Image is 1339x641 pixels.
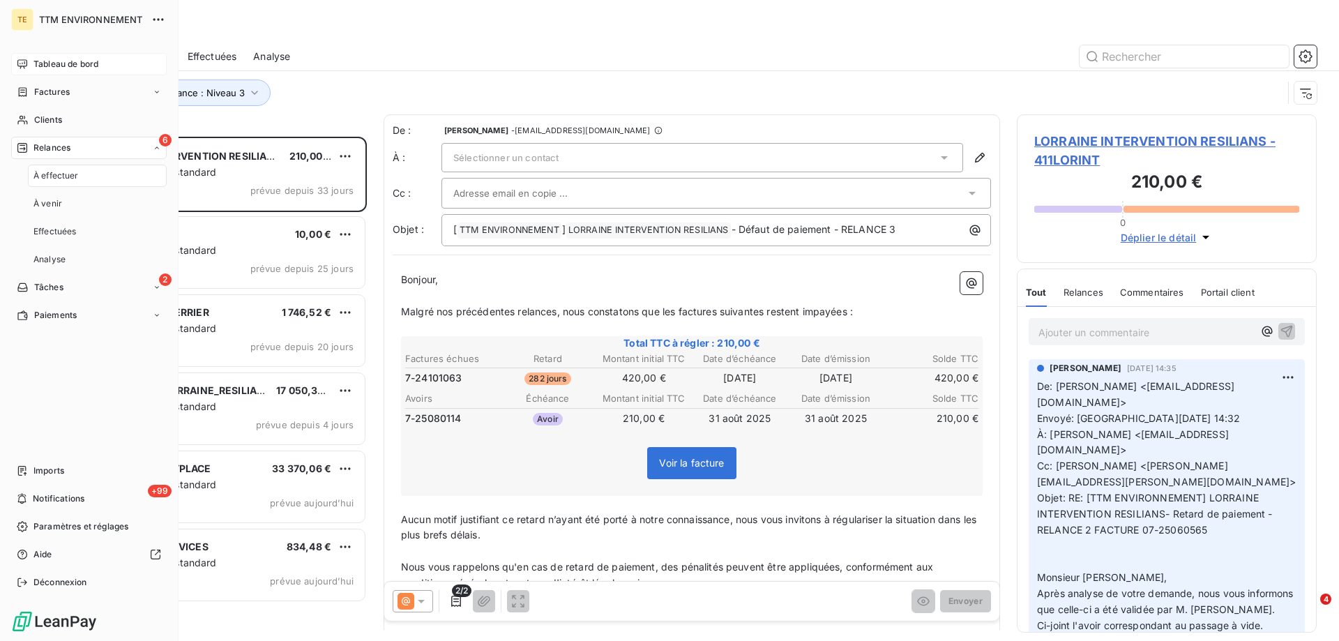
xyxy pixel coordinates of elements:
[501,391,596,406] th: Échéance
[34,86,70,98] span: Factures
[1034,169,1299,197] h3: 210,00 €
[272,462,331,474] span: 33 370,06 €
[693,391,787,406] th: Date d’échéance
[596,352,691,366] th: Montant initial TTC
[253,50,290,63] span: Analyse
[1037,492,1276,536] span: Objet: RE: [TTM ENVIRONNEMENT] LORRAINE INTERVENTION RESILIANS- Retard de paiement - RELANCE 2 FA...
[453,223,457,235] span: [
[884,411,979,426] td: 210,00 €
[250,341,354,352] span: prévue depuis 20 jours
[789,352,884,366] th: Date d’émission
[256,419,354,430] span: prévue depuis 4 jours
[693,411,787,426] td: 31 août 2025
[1050,362,1121,375] span: [PERSON_NAME]
[940,590,991,612] button: Envoyer
[884,352,979,366] th: Solde TTC
[457,223,561,239] span: TTM ENVIRONNEMENT
[1026,287,1047,298] span: Tout
[596,370,691,386] td: 420,00 €
[119,87,245,98] span: Niveau de relance : Niveau 3
[33,142,70,154] span: Relances
[1201,287,1255,298] span: Portail client
[33,197,62,210] span: À venir
[98,150,281,162] span: LORRAINE INTERVENTION RESILIANS
[884,370,979,386] td: 420,00 €
[11,8,33,31] div: TE
[693,370,787,386] td: [DATE]
[1120,287,1184,298] span: Commentaires
[393,223,424,235] span: Objet :
[1064,287,1103,298] span: Relances
[393,151,441,165] label: À :
[596,391,691,406] th: Montant initial TTC
[884,391,979,406] th: Solde TTC
[393,186,441,200] label: Cc :
[401,513,979,541] span: Aucun motif justifiant ce retard n’ayant été porté à notre connaissance, nous vous invitons à rég...
[33,576,87,589] span: Déconnexion
[1037,380,1234,408] span: De: [PERSON_NAME] <[EMAIL_ADDRESS][DOMAIN_NAME]>
[404,352,499,366] th: Factures échues
[276,384,333,396] span: 17 050,36 €
[33,58,98,70] span: Tableau de bord
[501,352,596,366] th: Retard
[789,391,884,406] th: Date d’émission
[1080,45,1289,68] input: Rechercher
[98,384,271,396] span: ASSISTANCE LORRAINE_RESILIANS
[393,123,441,137] span: De :
[693,352,787,366] th: Date d’échéance
[453,183,603,204] input: Adresse email en copie ...
[511,126,650,135] span: - [EMAIL_ADDRESS][DOMAIN_NAME]
[566,223,731,239] span: LORRAINE INTERVENTION RESILIANS
[39,14,143,25] span: TTM ENVIRONNEMENT
[33,465,64,477] span: Imports
[1037,460,1296,488] span: Cc: [PERSON_NAME] <[PERSON_NAME][EMAIL_ADDRESS][PERSON_NAME][DOMAIN_NAME]>
[34,309,77,322] span: Paiements
[404,391,499,406] th: Avoirs
[1120,217,1126,228] span: 0
[33,520,128,533] span: Paramètres et réglages
[401,273,438,285] span: Bonjour,
[1292,594,1325,627] iframe: Intercom live chat
[452,585,471,597] span: 2/2
[34,281,63,294] span: Tâches
[270,575,354,587] span: prévue aujourd’hui
[1037,428,1229,456] span: À: [PERSON_NAME] <[EMAIL_ADDRESS][DOMAIN_NAME]>
[1121,230,1197,245] span: Déplier le détail
[524,372,570,385] span: 282 jours
[405,371,462,385] span: 7-24101063
[1037,412,1241,424] span: Envoyé: [GEOGRAPHIC_DATA][DATE] 14:32
[403,336,981,350] span: Total TTC à régler : 210,00 €
[250,185,354,196] span: prévue depuis 33 jours
[33,169,79,182] span: À effectuer
[453,152,559,163] span: Sélectionner un contact
[659,457,724,469] span: Voir la facture
[1127,364,1177,372] span: [DATE] 14:35
[159,273,172,286] span: 2
[1037,587,1296,615] span: Après analyse de votre demande, nous vous informons que celle-ci a été validée par M. [PERSON_NAME].
[289,150,332,162] span: 210,00 €
[188,50,237,63] span: Effectuées
[159,134,172,146] span: 6
[401,561,936,589] span: Nous vous rappelons qu'en cas de retard de paiement, des pénalités peuvent être appliquées, confo...
[562,223,566,235] span: ]
[789,411,884,426] td: 31 août 2025
[789,370,884,386] td: [DATE]
[444,126,508,135] span: [PERSON_NAME]
[1037,619,1263,631] span: Ci-joint l'avoir correspondant au passage à vide.
[99,80,271,106] button: Niveau de relance : Niveau 3
[33,253,66,266] span: Analyse
[33,548,52,561] span: Aide
[250,263,354,274] span: prévue depuis 25 jours
[596,411,691,426] td: 210,00 €
[33,225,77,238] span: Effectuées
[732,223,896,235] span: - Défaut de paiement - RELANCE 3
[295,228,331,240] span: 10,00 €
[404,411,499,426] td: 7-25080114
[1320,594,1331,605] span: 4
[67,137,367,641] div: grid
[11,543,167,566] a: Aide
[287,541,331,552] span: 834,48 €
[401,306,853,317] span: Malgré nos précédentes relances, nous constatons que les factures suivantes restent impayées :
[282,306,332,318] span: 1 746,52 €
[148,485,172,497] span: +99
